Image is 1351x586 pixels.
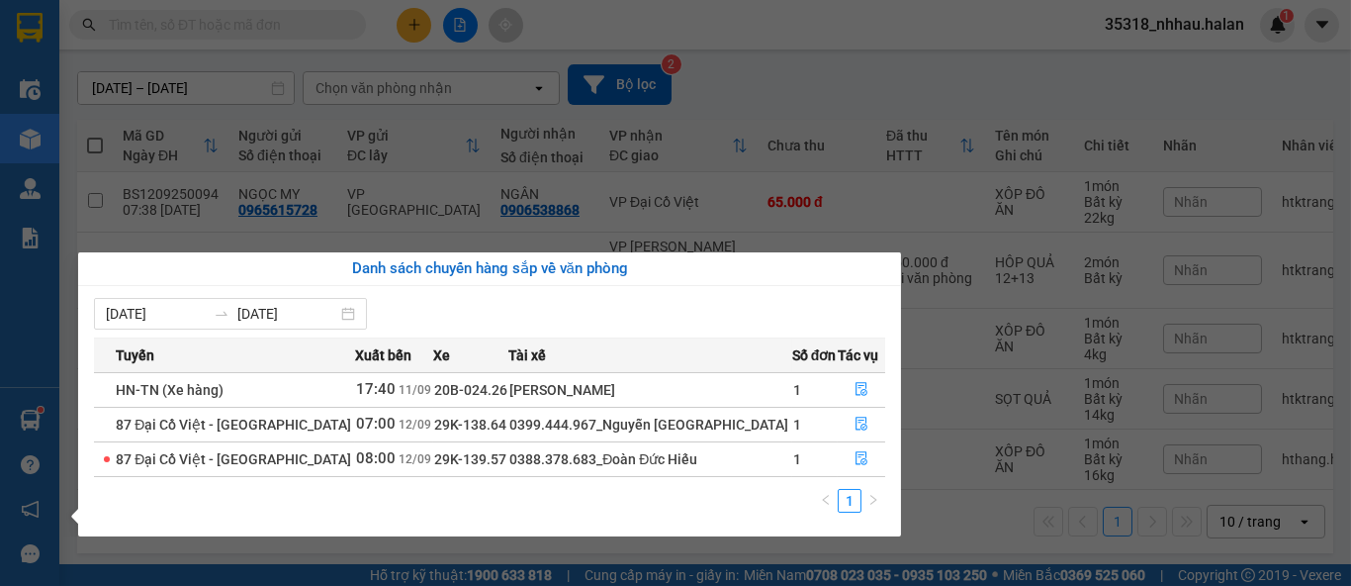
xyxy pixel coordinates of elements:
[399,418,431,432] span: 12/09
[106,303,206,325] input: Từ ngày
[839,409,884,440] button: file-done
[855,417,868,433] span: file-done
[116,417,351,433] span: 87 Đại Cồ Việt - [GEOGRAPHIC_DATA]
[94,257,885,281] div: Danh sách chuyến hàng sắp về văn phòng
[355,344,411,366] span: Xuất bến
[814,489,838,513] li: Previous Page
[793,417,801,433] span: 1
[861,489,885,513] li: Next Page
[839,490,860,512] a: 1
[356,380,396,398] span: 17:40
[820,494,832,506] span: left
[867,494,879,506] span: right
[793,451,801,467] span: 1
[434,451,506,467] span: 29K-139.57
[508,344,546,366] span: Tài xế
[855,382,868,398] span: file-done
[839,443,884,475] button: file-done
[356,415,396,433] span: 07:00
[116,451,351,467] span: 87 Đại Cồ Việt - [GEOGRAPHIC_DATA]
[399,383,431,397] span: 11/09
[509,414,791,436] div: 0399.444.967_Nguyễn [GEOGRAPHIC_DATA]
[434,382,507,398] span: 20B-024.26
[509,448,791,470] div: 0388.378.683_Đoàn Đức Hiếu
[214,306,229,322] span: to
[116,344,154,366] span: Tuyến
[356,449,396,467] span: 08:00
[433,344,450,366] span: Xe
[839,374,884,406] button: file-done
[855,451,868,467] span: file-done
[792,344,837,366] span: Số đơn
[838,489,861,513] li: 1
[214,306,229,322] span: swap-right
[861,489,885,513] button: right
[793,382,801,398] span: 1
[838,344,878,366] span: Tác vụ
[509,379,791,401] div: [PERSON_NAME]
[434,417,506,433] span: 29K-138.64
[814,489,838,513] button: left
[399,452,431,466] span: 12/09
[237,303,337,325] input: Đến ngày
[116,382,224,398] span: HN-TN (Xe hàng)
